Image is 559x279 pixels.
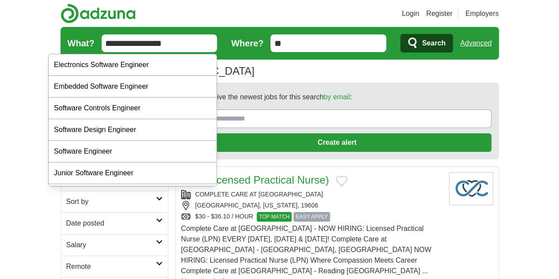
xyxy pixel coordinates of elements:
[61,4,136,23] img: Adzuna logo
[61,256,168,277] a: Remote
[293,212,330,222] span: EASY APPLY
[49,141,217,162] div: Software Engineer
[49,184,217,206] div: Lead Software Engineer
[66,218,156,229] h2: Date posted
[49,98,217,119] div: Software Controls Engineer
[336,176,347,186] button: Add to favorite jobs
[422,34,445,52] span: Search
[231,37,263,50] label: Where?
[49,76,217,98] div: Embedded Software Engineer
[66,261,156,272] h2: Remote
[68,37,95,50] label: What?
[49,162,217,184] div: Junior Software Engineer
[181,212,442,222] div: $30 - $36.10 / HOUR
[181,225,431,275] span: Complete Care at [GEOGRAPHIC_DATA] - NOW HIRING: Licensed Practical Nurse (LPN) EVERY [DATE], [DA...
[66,240,156,250] h2: Salary
[181,201,442,210] div: [GEOGRAPHIC_DATA], [US_STATE], 19606
[61,65,255,77] h1: Jobs in [GEOGRAPHIC_DATA]
[183,133,491,152] button: Create alert
[449,172,493,205] img: Company logo
[460,34,491,52] a: Advanced
[49,119,217,141] div: Software Design Engineer
[402,8,419,19] a: Login
[61,212,168,234] a: Date posted
[61,234,168,256] a: Salary
[181,190,442,199] div: COMPLETE CARE AT [GEOGRAPHIC_DATA]
[61,191,168,212] a: Sort by
[181,174,329,186] a: LPN (Licensed Practical Nurse)
[400,34,453,53] button: Search
[201,92,352,102] span: Receive the newest jobs for this search :
[426,8,453,19] a: Register
[66,196,156,207] h2: Sort by
[49,54,217,76] div: Electronics Software Engineer
[465,8,499,19] a: Employers
[323,93,350,101] a: by email
[257,212,292,222] span: TOP MATCH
